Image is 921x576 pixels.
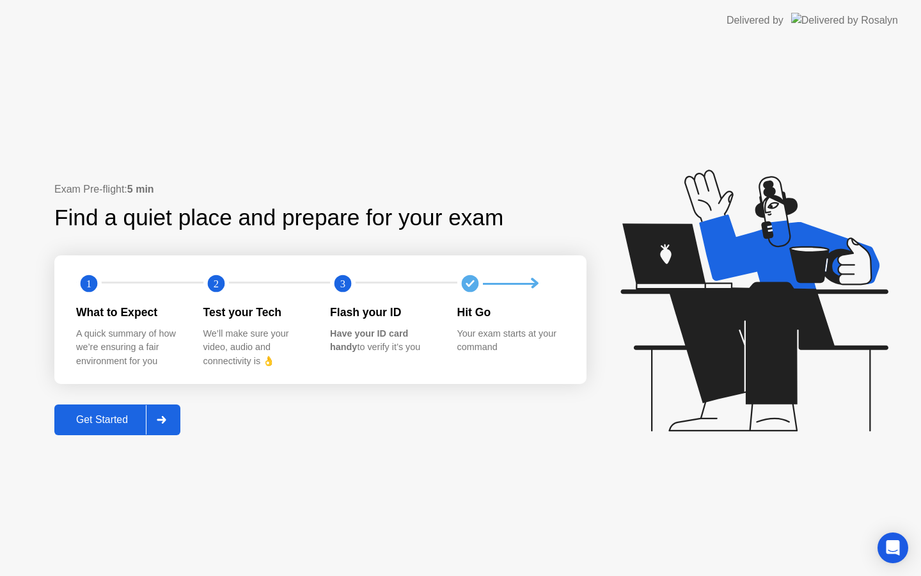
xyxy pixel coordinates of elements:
[203,304,310,321] div: Test your Tech
[76,327,183,369] div: A quick summary of how we’re ensuring a fair environment for you
[330,327,437,355] div: to verify it’s you
[58,414,146,426] div: Get Started
[878,532,908,563] div: Open Intercom Messenger
[76,304,183,321] div: What to Expect
[727,13,783,28] div: Delivered by
[127,184,154,195] b: 5 min
[457,304,564,321] div: Hit Go
[86,278,91,290] text: 1
[54,182,586,197] div: Exam Pre-flight:
[340,278,345,290] text: 3
[203,327,310,369] div: We’ll make sure your video, audio and connectivity is 👌
[54,404,180,435] button: Get Started
[213,278,218,290] text: 2
[457,327,564,355] div: Your exam starts at your command
[330,328,408,353] b: Have your ID card handy
[54,201,505,235] div: Find a quiet place and prepare for your exam
[330,304,437,321] div: Flash your ID
[791,13,898,28] img: Delivered by Rosalyn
